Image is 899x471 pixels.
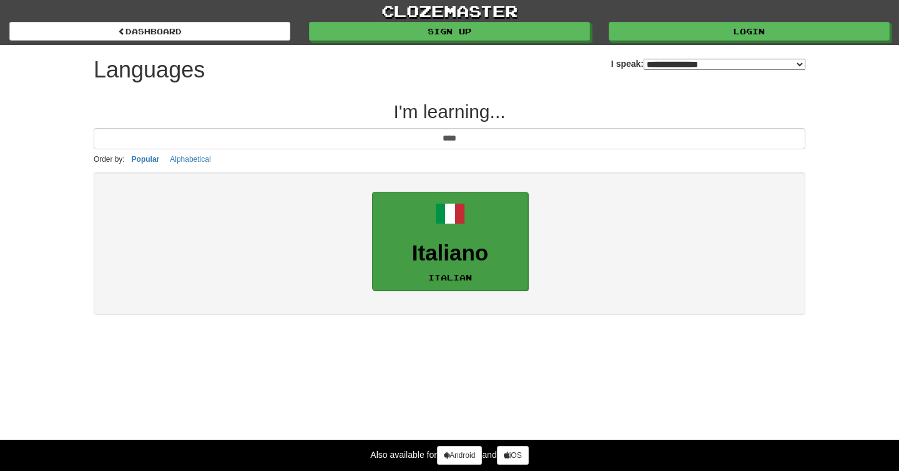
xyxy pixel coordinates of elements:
[644,59,805,70] select: I speak:
[128,152,164,166] button: Popular
[372,192,528,291] a: ItalianoItalian
[309,22,590,41] a: Sign up
[379,241,521,265] h3: Italiano
[166,152,214,166] button: Alphabetical
[497,446,529,465] a: iOS
[437,446,482,465] a: Android
[428,273,472,282] small: Italian
[94,101,805,122] h2: I'm learning...
[609,22,890,41] a: Login
[94,155,125,164] small: Order by:
[611,57,805,70] label: I speak:
[94,57,205,82] h1: Languages
[9,22,290,41] a: dashboard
